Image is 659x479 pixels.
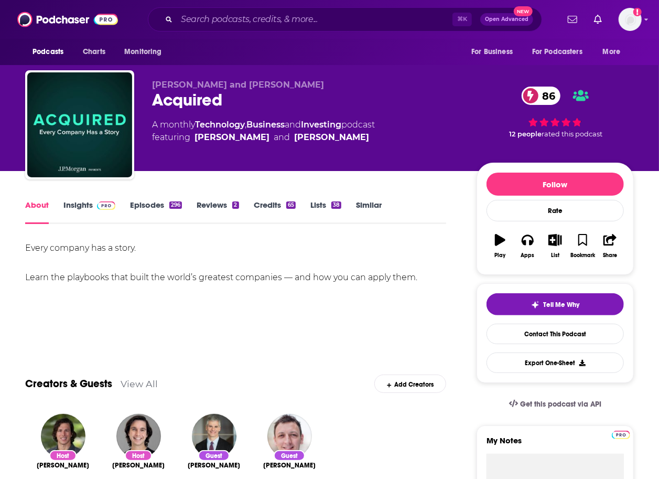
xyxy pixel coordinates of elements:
span: rated this podcast [542,130,603,138]
button: open menu [596,42,634,62]
button: Play [487,227,514,265]
span: For Podcasters [532,45,582,59]
span: [PERSON_NAME] [188,461,240,470]
div: Play [495,252,506,259]
button: open menu [464,42,526,62]
a: View All [121,378,158,389]
a: Episodes296 [130,200,182,224]
div: List [551,252,559,259]
span: , [245,120,246,130]
img: Ben Thompson [267,414,312,459]
img: David Rosenthal [41,414,85,459]
div: 86 12 peoplerated this podcast [477,80,634,145]
span: [PERSON_NAME] [112,461,165,470]
a: Reviews2 [197,200,239,224]
span: and [274,131,290,144]
button: Apps [514,227,541,265]
span: Podcasts [33,45,63,59]
span: featuring [152,131,375,144]
img: Podchaser Pro [97,201,115,210]
button: Export One-Sheet [487,353,624,373]
button: Open AdvancedNew [480,13,533,26]
a: Show notifications dropdown [590,10,606,28]
button: Show profile menu [619,8,642,31]
img: Acquired [27,72,132,177]
button: open menu [117,42,175,62]
a: David Rosenthal [294,131,369,144]
span: More [603,45,621,59]
a: David Rosenthal [37,461,89,470]
a: Investing [301,120,341,130]
a: Technology [195,120,245,130]
a: Business [246,120,285,130]
div: Rate [487,200,624,221]
button: tell me why sparkleTell Me Why [487,293,624,315]
img: Podchaser - Follow, Share and Rate Podcasts [17,9,118,29]
img: Michael J. Mauboussin [192,414,236,459]
a: 86 [522,87,561,105]
span: Open Advanced [485,17,528,22]
input: Search podcasts, credits, & more... [177,11,452,28]
div: Guest [274,450,305,461]
a: Pro website [612,429,630,439]
span: and [285,120,301,130]
div: Host [49,450,77,461]
a: Show notifications dropdown [564,10,581,28]
span: 86 [532,87,561,105]
span: Charts [83,45,105,59]
a: Contact This Podcast [487,324,624,344]
div: 65 [286,201,296,209]
span: 12 people [510,130,542,138]
a: InsightsPodchaser Pro [63,200,115,224]
div: Add Creators [374,375,446,393]
div: 38 [331,201,341,209]
div: Every company has a story. Learn the playbooks that built the world’s greatest companies — and ho... [25,241,446,285]
button: List [542,227,569,265]
a: Ben Gilbert [195,131,269,144]
span: Monitoring [124,45,161,59]
a: Ben Gilbert [112,461,165,470]
a: Creators & Guests [25,377,112,390]
button: Bookmark [569,227,596,265]
img: Ben Gilbert [116,414,161,459]
div: Host [125,450,152,461]
div: 296 [169,201,182,209]
span: [PERSON_NAME] and [PERSON_NAME] [152,80,324,90]
img: Podchaser Pro [612,431,630,439]
span: [PERSON_NAME] [263,461,316,470]
span: New [514,6,533,16]
label: My Notes [487,435,624,454]
button: Share [597,227,624,265]
a: Ben Thompson [263,461,316,470]
span: Tell Me Why [544,301,580,309]
a: Lists38 [310,200,341,224]
span: Get this podcast via API [520,400,601,409]
span: [PERSON_NAME] [37,461,89,470]
span: For Business [471,45,513,59]
div: Guest [198,450,230,461]
div: Apps [521,252,535,259]
a: Similar [356,200,382,224]
img: tell me why sparkle [531,301,539,309]
svg: Add a profile image [633,8,642,16]
button: Follow [487,173,624,196]
a: Get this podcast via API [501,391,610,417]
a: About [25,200,49,224]
a: Credits65 [254,200,296,224]
a: Michael J. Mauboussin [188,461,240,470]
div: Bookmark [570,252,595,259]
div: A monthly podcast [152,119,375,144]
img: User Profile [619,8,642,31]
div: Share [603,252,617,259]
div: 2 [232,201,239,209]
button: open menu [525,42,598,62]
span: Logged in as ellerylsmith123 [619,8,642,31]
div: Search podcasts, credits, & more... [148,7,542,31]
span: ⌘ K [452,13,472,26]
